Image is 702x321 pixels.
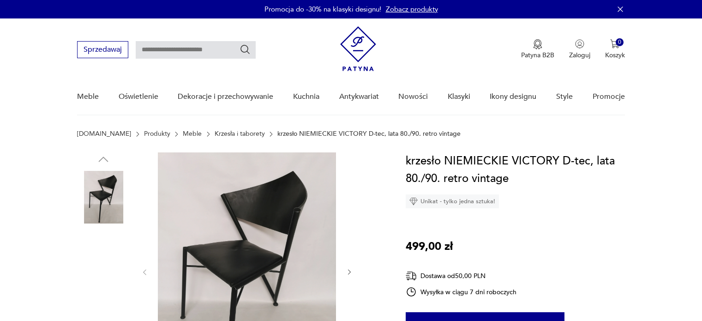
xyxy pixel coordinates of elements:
[339,79,379,115] a: Antykwariat
[569,51,590,60] p: Zaloguj
[240,44,251,55] button: Szukaj
[406,270,516,282] div: Dostawa od 50,00 PLN
[77,47,128,54] a: Sprzedawaj
[77,41,128,58] button: Sprzedawaj
[575,39,584,48] img: Ikonka użytkownika
[178,79,273,115] a: Dekoracje i przechowywanie
[605,39,625,60] button: 0Koszyk
[406,270,417,282] img: Ikona dostawy
[293,79,319,115] a: Kuchnia
[593,79,625,115] a: Promocje
[340,26,376,71] img: Patyna - sklep z meblami i dekoracjami vintage
[605,51,625,60] p: Koszyk
[533,39,542,49] img: Ikona medalu
[521,39,554,60] a: Ikona medaluPatyna B2B
[610,39,619,48] img: Ikona koszyka
[77,79,99,115] a: Meble
[77,230,130,283] img: Zdjęcie produktu krzesło NIEMIECKIE VICTORY D-tec, lata 80./90. retro vintage
[521,51,554,60] p: Patyna B2B
[616,38,624,46] div: 0
[119,79,158,115] a: Oświetlenie
[277,130,461,138] p: krzesło NIEMIECKIE VICTORY D-tec, lata 80./90. retro vintage
[406,238,453,255] p: 499,00 zł
[569,39,590,60] button: Zaloguj
[490,79,536,115] a: Ikony designu
[77,130,131,138] a: [DOMAIN_NAME]
[406,286,516,297] div: Wysyłka w ciągu 7 dni roboczych
[521,39,554,60] button: Patyna B2B
[409,197,418,206] img: Ikona diamentu
[406,152,625,188] h1: krzesło NIEMIECKIE VICTORY D-tec, lata 80./90. retro vintage
[77,171,130,224] img: Zdjęcie produktu krzesło NIEMIECKIE VICTORY D-tec, lata 80./90. retro vintage
[183,130,202,138] a: Meble
[386,5,438,14] a: Zobacz produkty
[406,194,499,208] div: Unikat - tylko jedna sztuka!
[556,79,573,115] a: Style
[144,130,170,138] a: Produkty
[264,5,381,14] p: Promocja do -30% na klasyki designu!
[398,79,428,115] a: Nowości
[215,130,265,138] a: Krzesła i taborety
[448,79,470,115] a: Klasyki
